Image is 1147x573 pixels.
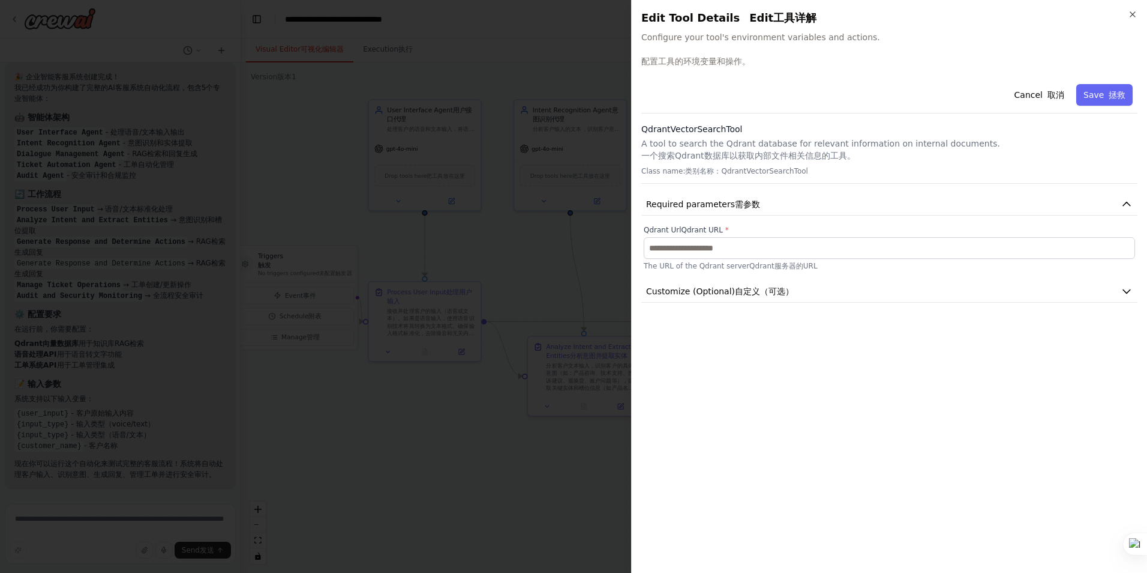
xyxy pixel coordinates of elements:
font: Qdrant Url [644,226,681,234]
span: 配置工具的环境变量和操作。 [641,55,1137,67]
span: Configure your tool's environment variables and actions. [641,31,1137,43]
button: Customize (Optional)自定义（可选） [641,280,1137,303]
font: Cancel [1014,89,1042,101]
font: Edit工具详解 [749,11,816,24]
font: Save [1083,89,1104,101]
font: Qdrant URL [681,226,722,234]
font: 一个搜索Qdrant数据库以获取内部文件相关信息的工具。 [641,151,855,160]
font: 需参数 [735,199,760,209]
font: QdrantVectorSearchTool [641,124,743,134]
button: Required parameters需参数 [641,193,1137,216]
font: Customize (Optional) [646,286,735,296]
button: Save拯救 [1076,84,1133,106]
font: Edit Tool Details [641,10,740,26]
font: Required parameters [646,199,735,209]
font: 拯救 [1109,89,1125,101]
font: A tool to search the Qdrant database for relevant information on internal documents. [641,139,1000,148]
font: 类别名称： [685,167,721,175]
font: QdrantVectorSearchTool [721,167,807,175]
font: Class name: [641,167,685,175]
button: Cancel取消 [1007,84,1071,106]
font: 自定义（可选） [735,286,794,296]
font: 取消 [1047,89,1064,101]
font: The URL of the Qdrant server [644,262,749,270]
font: Qdrant服务器的URL [749,262,817,270]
